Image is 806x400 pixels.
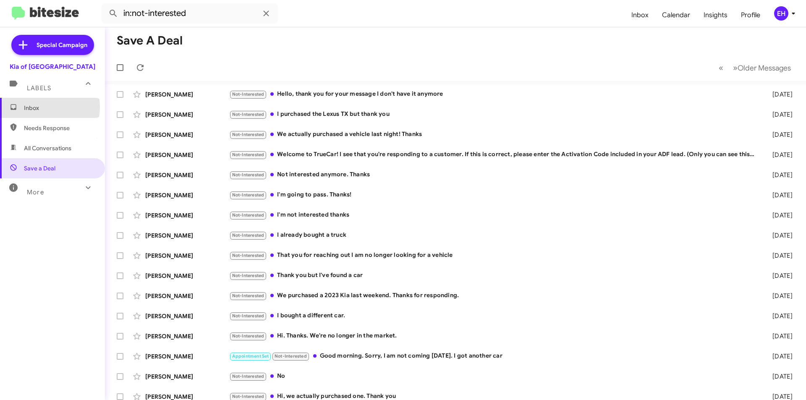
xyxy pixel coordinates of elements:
div: [DATE] [759,171,799,179]
div: Not interested anymore. Thanks [229,170,759,180]
div: [PERSON_NAME] [145,131,229,139]
div: [DATE] [759,272,799,280]
span: Not-Interested [232,172,264,178]
div: I'm not interested thanks [229,210,759,220]
div: [PERSON_NAME] [145,110,229,119]
button: EH [767,6,797,21]
div: [PERSON_NAME] [145,272,229,280]
button: Next [728,59,796,76]
div: [PERSON_NAME] [145,332,229,340]
nav: Page navigation example [714,59,796,76]
span: Not-Interested [232,152,264,157]
div: [DATE] [759,90,799,99]
div: Good morning. Sorry, I am not coming [DATE]. I got another car [229,351,759,361]
div: [PERSON_NAME] [145,191,229,199]
div: [DATE] [759,231,799,240]
div: That you for reaching out I am no longer looking for a vehicle [229,251,759,260]
span: Not-Interested [232,212,264,218]
span: More [27,188,44,196]
span: « [719,63,723,73]
span: Not-Interested [232,112,264,117]
a: Insights [697,3,734,27]
div: We purchased a 2023 Kia last weekend. Thanks for responding. [229,291,759,301]
span: Appointment Set [232,353,269,359]
span: Labels [27,84,51,92]
div: Hi. Thanks. We're no longer in the market. [229,331,759,341]
span: Not-Interested [232,192,264,198]
span: Not-Interested [232,333,264,339]
div: [DATE] [759,332,799,340]
div: [PERSON_NAME] [145,352,229,361]
span: Not-Interested [232,253,264,258]
span: Not-Interested [232,273,264,278]
div: No [229,371,759,381]
span: Not-Interested [232,394,264,399]
div: [PERSON_NAME] [145,211,229,220]
div: [PERSON_NAME] [145,372,229,381]
a: Profile [734,3,767,27]
div: [PERSON_NAME] [145,292,229,300]
div: Hello, thank you for your message I don't have it anymore [229,89,759,99]
div: I already bought a truck [229,230,759,240]
span: Special Campaign [37,41,87,49]
span: Not-Interested [232,233,264,238]
a: Calendar [655,3,697,27]
div: EH [774,6,788,21]
div: [DATE] [759,251,799,260]
button: Previous [714,59,728,76]
span: Not-Interested [232,293,264,298]
span: Not-Interested [232,92,264,97]
div: Thank you but I've found a car [229,271,759,280]
span: Not-Interested [232,132,264,137]
h1: Save a Deal [117,34,183,47]
span: Needs Response [24,124,95,132]
input: Search [102,3,278,24]
div: [PERSON_NAME] [145,231,229,240]
div: [DATE] [759,292,799,300]
div: [PERSON_NAME] [145,251,229,260]
div: Welcome to TrueCar! I see that you're responding to a customer. If this is correct, please enter ... [229,150,759,159]
div: [PERSON_NAME] [145,171,229,179]
div: I'm going to pass. Thanks! [229,190,759,200]
span: Save a Deal [24,164,55,173]
div: [PERSON_NAME] [145,90,229,99]
span: Not-Interested [232,374,264,379]
div: Kia of [GEOGRAPHIC_DATA] [10,63,95,71]
span: Not-Interested [275,353,307,359]
div: [DATE] [759,151,799,159]
span: Not-Interested [232,313,264,319]
div: [PERSON_NAME] [145,312,229,320]
div: [PERSON_NAME] [145,151,229,159]
span: Inbox [24,104,95,112]
div: We actually purchased a vehicle last night! Thanks [229,130,759,139]
span: » [733,63,738,73]
a: Inbox [625,3,655,27]
div: I bought a different car. [229,311,759,321]
div: [DATE] [759,131,799,139]
div: [DATE] [759,110,799,119]
div: [DATE] [759,191,799,199]
div: I purchased the Lexus TX but thank you [229,110,759,119]
a: Special Campaign [11,35,94,55]
div: [DATE] [759,352,799,361]
span: All Conversations [24,144,71,152]
div: [DATE] [759,211,799,220]
span: Older Messages [738,63,791,73]
div: [DATE] [759,372,799,381]
div: [DATE] [759,312,799,320]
